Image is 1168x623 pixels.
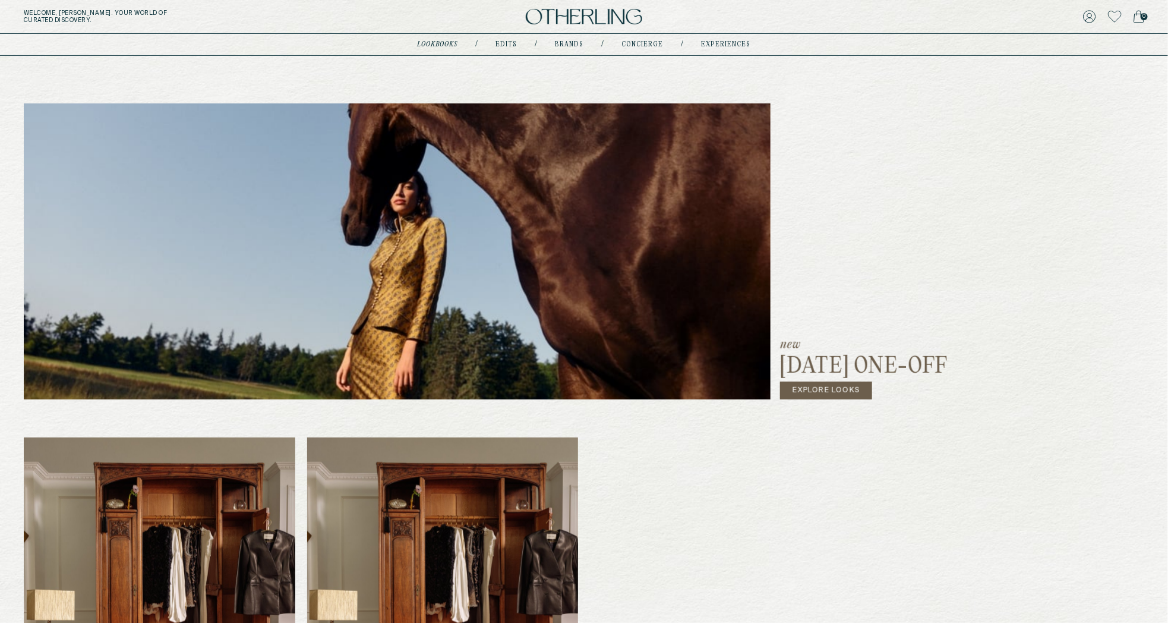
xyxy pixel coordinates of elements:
a: 0 [1134,8,1144,25]
div: / [535,40,538,49]
a: lookbooks [418,42,458,48]
a: experiences [702,42,751,48]
img: logo [526,9,642,25]
h5: Welcome, [PERSON_NAME] . Your world of curated discovery. [24,10,360,24]
a: Explore Looks [780,382,872,399]
div: / [602,40,604,49]
span: 0 [1141,13,1148,20]
div: / [681,40,684,49]
a: Edits [496,42,517,48]
p: new [780,339,948,351]
a: concierge [622,42,664,48]
a: Brands [555,42,584,48]
div: / [476,40,478,49]
h3: [DATE] One-off [780,353,948,382]
img: past lookbook [24,103,771,399]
